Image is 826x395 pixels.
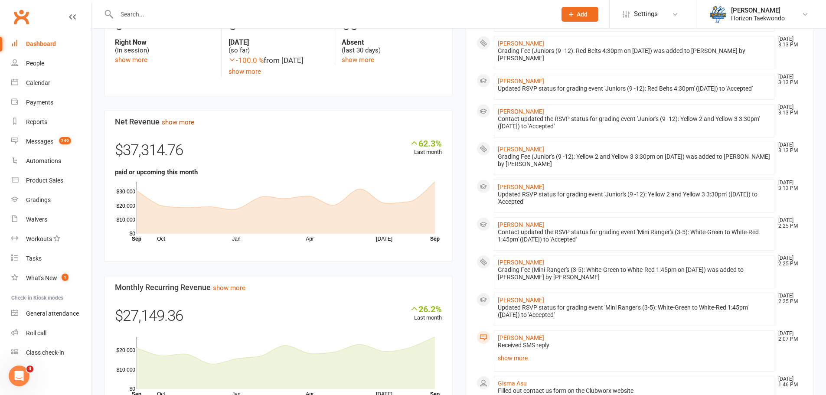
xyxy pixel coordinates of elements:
[731,14,785,22] div: Horizon Taekwondo
[26,196,51,203] div: Gradings
[26,235,52,242] div: Workouts
[774,376,803,388] time: [DATE] 1:46 PM
[498,266,771,281] div: Grading Fee (Mini Ranger's (3-5): White-Green to White-Red 1:45pm on [DATE]) was added to [PERSON...
[774,331,803,342] time: [DATE] 2:07 PM
[162,118,194,126] a: show more
[11,73,91,93] a: Calendar
[774,293,803,304] time: [DATE] 2:25 PM
[26,366,33,372] span: 3
[498,183,544,190] a: [PERSON_NAME]
[498,229,771,243] div: Contact updated the RSVP status for grading event 'Mini Ranger's (3-5): White-Green to White-Red ...
[498,153,771,168] div: Grading Fee (Junior's (9 -12): Yellow 2 and Yellow 3 3:30pm on [DATE]) was added to [PERSON_NAME]...
[342,38,441,55] div: (last 30 days)
[10,6,32,28] a: Clubworx
[26,255,42,262] div: Tasks
[11,151,91,171] a: Automations
[115,38,215,55] div: (in session)
[11,54,91,73] a: People
[11,132,91,151] a: Messages 249
[709,6,727,23] img: thumb_image1625461565.png
[498,259,544,266] a: [PERSON_NAME]
[11,343,91,362] a: Class kiosk mode
[26,99,53,106] div: Payments
[410,138,442,148] div: 62.3%
[562,7,598,22] button: Add
[115,118,442,126] h3: Net Revenue
[498,78,544,85] a: [PERSON_NAME]
[774,142,803,153] time: [DATE] 3:13 PM
[498,115,771,130] div: Contact updated the RSVP status for grading event 'Junior's (9 -12): Yellow 2 and Yellow 3 3:30pm...
[11,304,91,323] a: General attendance kiosk mode
[229,55,328,66] div: from [DATE]
[774,36,803,48] time: [DATE] 3:13 PM
[11,323,91,343] a: Roll call
[498,40,544,47] a: [PERSON_NAME]
[26,310,79,317] div: General attendance
[114,8,550,20] input: Search...
[62,274,69,281] span: 1
[11,93,91,112] a: Payments
[498,221,544,228] a: [PERSON_NAME]
[498,108,544,115] a: [PERSON_NAME]
[115,138,442,167] div: $37,314.76
[26,349,64,356] div: Class check-in
[774,104,803,116] time: [DATE] 3:13 PM
[774,218,803,229] time: [DATE] 2:25 PM
[115,168,198,176] strong: paid or upcoming this month
[213,284,245,292] a: show more
[11,171,91,190] a: Product Sales
[342,56,374,64] a: show more
[498,352,771,364] a: show more
[11,229,91,249] a: Workouts
[26,118,47,125] div: Reports
[11,34,91,54] a: Dashboard
[115,56,147,64] a: show more
[26,157,61,164] div: Automations
[11,190,91,210] a: Gradings
[410,304,442,313] div: 26.2%
[498,380,527,387] a: Gisma Asu
[26,274,57,281] div: What's New
[498,297,544,304] a: [PERSON_NAME]
[342,38,441,46] strong: Absent
[410,304,442,323] div: Last month
[115,283,442,292] h3: Monthly Recurring Revenue
[229,56,264,65] span: -100.0 %
[498,146,544,153] a: [PERSON_NAME]
[577,11,588,18] span: Add
[26,40,56,47] div: Dashboard
[26,216,47,223] div: Waivers
[229,68,261,75] a: show more
[498,85,771,92] div: Updated RSVP status for grading event 'Juniors (9 -12): Red Belts 4:30pm' ([DATE]) to 'Accepted'
[26,330,46,336] div: Roll call
[498,387,771,395] div: Filled out contact us form on the Clubworx website
[731,7,785,14] div: [PERSON_NAME]
[229,38,328,46] strong: [DATE]
[498,191,771,206] div: Updated RSVP status for grading event 'Junior's (9 -12): Yellow 2 and Yellow 3 3:30pm' ([DATE]) t...
[634,4,658,24] span: Settings
[11,112,91,132] a: Reports
[410,138,442,157] div: Last month
[774,255,803,267] time: [DATE] 2:25 PM
[498,334,544,341] a: [PERSON_NAME]
[11,249,91,268] a: Tasks
[26,60,44,67] div: People
[498,47,771,62] div: Grading Fee (Juniors (9 -12): Red Belts 4:30pm on [DATE]) was added to [PERSON_NAME] by [PERSON_N...
[11,210,91,229] a: Waivers
[774,74,803,85] time: [DATE] 3:13 PM
[229,38,328,55] div: (so far)
[498,342,771,349] div: Received SMS reply
[498,304,771,319] div: Updated RSVP status for grading event 'Mini Ranger's (3-5): White-Green to White-Red 1:45pm' ([DA...
[774,180,803,191] time: [DATE] 3:13 PM
[115,304,442,333] div: $27,149.36
[26,177,63,184] div: Product Sales
[59,137,71,144] span: 249
[115,38,215,46] strong: Right Now
[11,268,91,288] a: What's New1
[26,79,50,86] div: Calendar
[26,138,53,145] div: Messages
[9,366,29,386] iframe: Intercom live chat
